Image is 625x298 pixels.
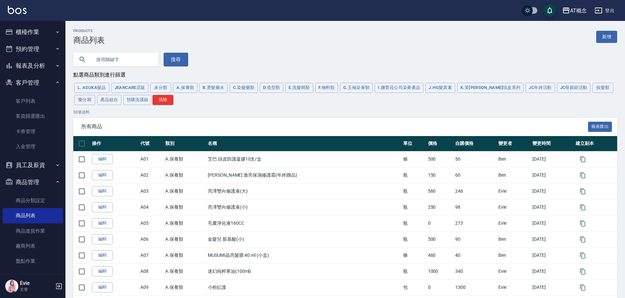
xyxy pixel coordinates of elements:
a: 入金管理 [3,139,63,154]
td: Evie [497,279,531,295]
td: A04 [139,199,164,215]
td: 毛囊淨化液160CC [206,215,402,231]
button: G.玉袖染膏類 [340,83,373,93]
td: 條 [402,247,426,263]
td: Ben [497,151,531,167]
td: 艾巴 頭皮防護凝膠10支/盒 [206,151,402,167]
td: A.保養類 [164,279,206,295]
a: 編輯 [92,250,113,260]
td: 金髮兒 胺基酸(小) [206,231,402,247]
td: 瓶 [402,167,426,183]
th: 價格 [426,136,454,151]
p: 主管 [20,287,53,292]
td: A.保養類 [164,151,206,167]
th: 建立副本 [574,136,617,151]
button: 清除 [152,95,173,105]
td: 亮澤雙向修護液(大) [206,183,402,199]
a: 客戶列表 [3,94,63,109]
td: 瓶 [402,215,426,231]
a: 編輯 [92,266,113,276]
a: 卡券管理 [3,124,63,139]
button: 預約管理 [3,41,63,58]
a: 客資篩選匯出 [3,109,63,124]
th: 單位 [402,136,426,151]
a: 新增 [596,31,617,43]
button: D.造型類 [260,83,283,93]
td: 250 [426,199,454,215]
a: 商品進貨作業 [3,223,63,238]
p: 50 筆資料 [73,109,617,115]
button: L. ASUKA髮品 [74,83,109,93]
button: AT概念 [560,4,589,17]
button: 報表及分析 [3,57,63,74]
button: F.物料類 [315,83,338,93]
a: 編輯 [92,202,113,212]
button: JeanCare店販 [111,83,149,93]
button: 樂分期 [74,95,95,105]
a: 商品分類設定 [3,193,63,208]
button: 商品管理 [3,174,63,191]
td: A09 [139,279,164,295]
td: A.保養類 [164,215,206,231]
img: Logo [8,6,27,14]
td: [DATE] [531,183,574,199]
td: 246 [454,183,497,199]
td: A01 [139,151,164,167]
button: A.保養類 [173,83,197,93]
td: [DATE] [531,167,574,183]
button: 櫃檯作業 [3,24,63,41]
button: 預購洗護組 [123,95,152,105]
button: JC母親節活動 [557,83,591,93]
img: Person [5,280,18,293]
th: 自購價格 [454,136,497,151]
td: 瓶 [402,231,426,247]
th: 變更者 [497,136,531,151]
th: 變更時間 [531,136,574,151]
td: 亮澤雙向修護液(小) [206,199,402,215]
td: Evie [497,183,531,199]
td: 0 [426,279,454,295]
td: 60 [454,167,497,183]
td: A02 [139,167,164,183]
td: 包 [402,279,426,295]
button: 登出 [592,5,617,17]
td: 340 [454,263,497,279]
a: 商品列表 [3,208,63,223]
td: [DATE] [531,247,574,263]
button: 未分類 [150,83,171,93]
td: A.保養類 [164,199,206,215]
a: 編輯 [92,218,113,228]
div: 點選商品類別進行篩選 [73,72,617,79]
td: 瓶 [402,183,426,199]
h3: 商品列表 [73,36,105,45]
button: 紅利點數設定 [3,271,63,288]
button: C.染髮藥類 [230,83,258,93]
button: 假髮類 [592,83,613,93]
a: 編輯 [92,186,113,196]
td: 273 [454,215,497,231]
span: 所有商品 [81,123,588,130]
button: 客戶管理 [3,74,63,91]
td: 500 [426,231,454,247]
td: A05 [139,215,164,231]
button: save [543,4,556,17]
button: 報表匯出 [588,122,612,132]
td: 98 [454,199,497,215]
td: 90 [454,231,497,247]
input: 搜尋關鍵字 [92,51,153,68]
td: 0 [426,215,454,231]
td: [DATE] [531,199,574,215]
a: 盤點作業 [3,254,63,269]
td: A.保養類 [164,183,206,199]
th: 代號 [139,136,164,151]
button: JC年終活動 [526,83,555,93]
td: Ben [497,247,531,263]
button: 搜尋 [164,53,188,66]
td: Evie [497,215,531,231]
td: 1300 [454,279,497,295]
button: J.HG髮原素 [425,83,455,93]
a: 廠商列表 [3,238,63,254]
td: A08 [139,263,164,279]
td: [DATE] [531,279,574,295]
td: 條 [402,151,426,167]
